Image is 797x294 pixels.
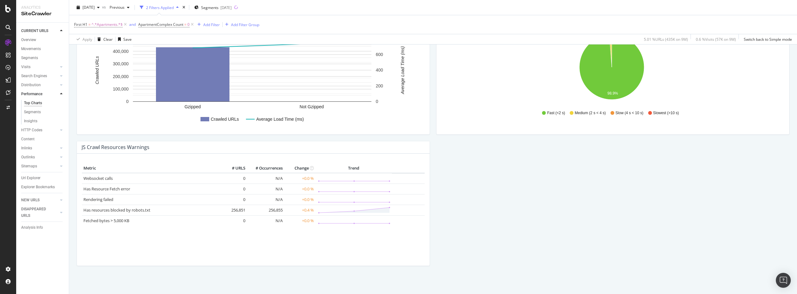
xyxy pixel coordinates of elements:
span: = [88,22,91,27]
a: HTTP Codes [21,127,58,133]
a: Websocket calls [83,175,113,181]
div: Overview [21,37,36,43]
span: vs [102,4,107,9]
td: 0 [222,173,247,184]
button: 2 Filters Applied [137,2,181,12]
div: Url Explorer [21,175,40,181]
div: HTTP Codes [21,127,42,133]
div: times [181,4,186,11]
div: 5.01 % URLs ( 435K on 9M ) [644,36,688,42]
td: +0.0 % [284,194,315,205]
text: 300,000 [113,61,129,66]
a: NEW URLS [21,197,58,203]
a: Explorer Bookmarks [21,184,64,190]
text: 400,000 [113,49,129,54]
td: +0.0 % [284,184,315,194]
text: 0 [126,99,129,104]
a: DISAPPEARED URLS [21,206,58,219]
a: Analysis Info [21,224,64,231]
div: and [129,22,136,27]
span: Slowest (>10 s) [653,110,679,116]
a: Distribution [21,82,58,88]
div: NEW URLS [21,197,40,203]
div: Switch back to Simple mode [744,36,792,42]
div: Save [123,36,132,42]
div: 2 Filters Applied [146,5,174,10]
text: Average Load Time (ms) [256,117,304,122]
a: Movements [21,46,64,52]
th: Metric [82,164,222,173]
div: Apply [83,36,92,42]
button: Save [116,34,132,44]
button: Clear [95,34,113,44]
div: Distribution [21,82,41,88]
a: Content [21,136,64,142]
span: 0 [187,20,190,29]
th: # URLS [222,164,247,173]
td: N/A [247,173,284,184]
div: Insights [24,118,37,124]
text: 400 [376,68,383,72]
h4: JS Crawl Resources Warnings [82,143,149,152]
td: +0.0 % [284,215,315,226]
div: Analytics [21,5,64,10]
a: CURRENT URLS [21,28,58,34]
div: Segments [21,55,38,61]
text: Average Load Time (ms) [400,46,405,95]
td: +0.0 % [284,173,315,184]
a: Performance [21,91,58,97]
div: SiteCrawler [21,10,64,17]
button: Previous [107,2,132,12]
div: A chart. [441,32,782,105]
span: Fast (<2 s) [547,110,565,116]
span: Previous [107,5,125,10]
div: Analysis Info [21,224,43,231]
div: Search Engines [21,73,47,79]
text: 200,000 [113,74,129,79]
span: 2025 Sep. 5th [83,5,95,10]
div: DISAPPEARED URLS [21,206,53,219]
a: Rendering failed [83,197,113,202]
div: 0.6 % Visits ( 57K on 9M ) [696,36,736,42]
span: First H1 [74,22,87,27]
td: N/A [247,184,284,194]
button: Add Filter [195,21,220,28]
button: [DATE] [74,2,102,12]
a: Search Engines [21,73,58,79]
text: Crawled URLs [211,117,239,122]
button: Apply [74,34,92,44]
div: CURRENT URLS [21,28,48,34]
button: Switch back to Simple mode [741,34,792,44]
th: # Occurrences [247,164,284,173]
div: Add Filter [203,22,220,27]
text: Crawled URLs [95,56,100,84]
a: Insights [24,118,64,124]
text: 600 [376,52,383,57]
div: Inlinks [21,145,32,152]
text: Not Gzipped [299,104,324,109]
td: 256,851 [222,205,247,215]
td: +0.4 % [284,205,315,215]
div: Open Intercom Messenger [776,273,791,288]
a: Segments [21,55,64,61]
a: Segments [24,109,64,115]
td: 0 [222,215,247,226]
td: 256,855 [247,205,284,215]
span: Slow (4 s < 10 s) [615,110,644,116]
a: Inlinks [21,145,58,152]
th: Trend [315,164,392,173]
a: Has resources blocked by robots.txt [83,207,150,213]
a: Has Resource Fetch error [83,186,130,192]
th: Change [284,164,315,173]
span: Medium (2 s < 4 s) [575,110,606,116]
text: 0 [376,99,378,104]
button: Add Filter Group [223,21,259,28]
a: Top Charts [24,100,64,106]
text: Gzipped [185,104,201,109]
a: Fetched bytes > 5,000 KB [83,218,129,223]
div: Top Charts [24,100,42,106]
a: Outlinks [21,154,58,161]
div: [DATE] [220,5,232,10]
td: 0 [222,184,247,194]
td: N/A [247,215,284,226]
